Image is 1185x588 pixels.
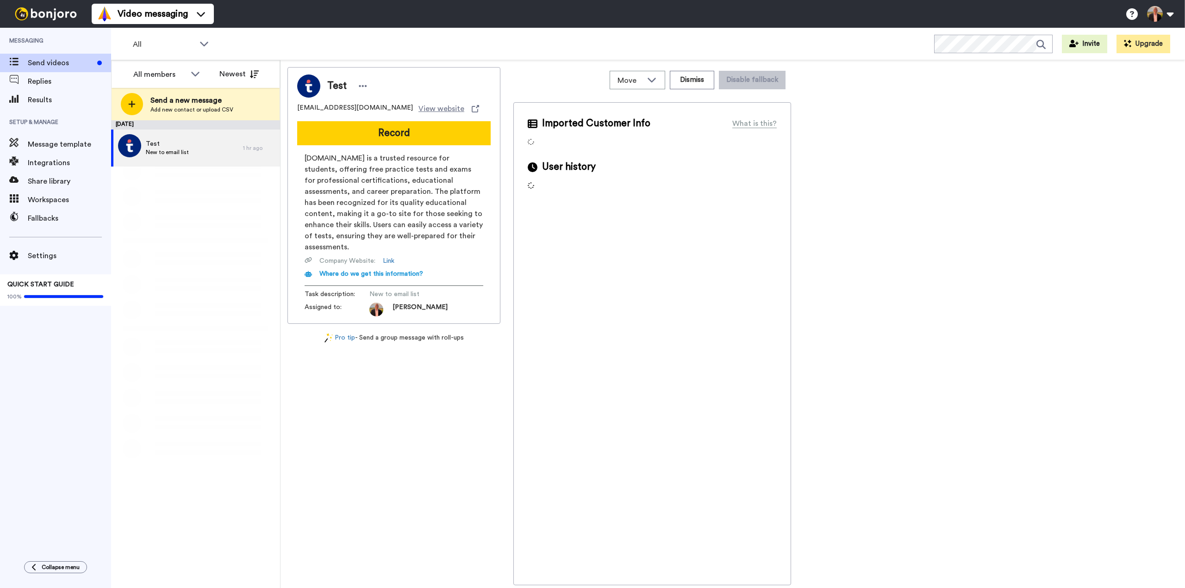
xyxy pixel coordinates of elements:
span: Move [617,75,642,86]
span: Collapse menu [42,563,80,571]
img: 081dea35-c022-4572-865e-fa2403b09dc8-1755606578.jpg [369,303,383,316]
img: Image of Test [297,74,320,98]
span: Task description : [305,290,369,299]
span: Send a new message [150,95,233,106]
span: [EMAIL_ADDRESS][DOMAIN_NAME] [297,103,413,114]
span: QUICK START GUIDE [7,281,74,288]
div: What is this? [732,118,777,129]
img: 910de841-fed4-4343-8e19-6e0e6e6015bf.jpg [118,134,141,157]
span: Share library [28,176,111,187]
img: magic-wand.svg [324,333,333,343]
span: Video messaging [118,7,188,20]
a: Pro tip [324,333,355,343]
div: All members [133,69,186,80]
span: Assigned to: [305,303,369,316]
button: Invite [1062,35,1107,53]
span: Workspaces [28,194,111,205]
span: Test [146,139,189,149]
span: Add new contact or upload CSV [150,106,233,113]
span: Fallbacks [28,213,111,224]
span: [PERSON_NAME] [393,303,448,316]
button: Newest [212,65,266,83]
span: Imported Customer Info [542,117,650,130]
span: Replies [28,76,111,87]
span: [DOMAIN_NAME] is a trusted resource for students, offering free practice tests and exams for prof... [305,153,483,253]
span: Company Website : [319,256,375,266]
div: - Send a group message with roll-ups [287,333,500,343]
span: View website [418,103,464,114]
span: Results [28,94,111,105]
button: Collapse menu [24,561,87,573]
span: Integrations [28,157,111,168]
span: User history [542,160,596,174]
button: Dismiss [670,71,714,89]
a: Link [383,256,394,266]
span: Message template [28,139,111,150]
button: Upgrade [1116,35,1170,53]
span: Test [327,79,347,93]
span: New to email list [369,290,457,299]
div: [DATE] [111,120,280,130]
span: New to email list [146,149,189,156]
button: Disable fallback [719,71,786,89]
span: Settings [28,250,111,261]
span: 100% [7,293,22,300]
span: All [133,39,195,50]
img: bj-logo-header-white.svg [11,7,81,20]
span: Send videos [28,57,94,68]
div: 1 hr ago [243,144,275,152]
a: View website [418,103,479,114]
button: Record [297,121,491,145]
img: vm-color.svg [97,6,112,21]
span: Where do we get this information? [319,271,423,277]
